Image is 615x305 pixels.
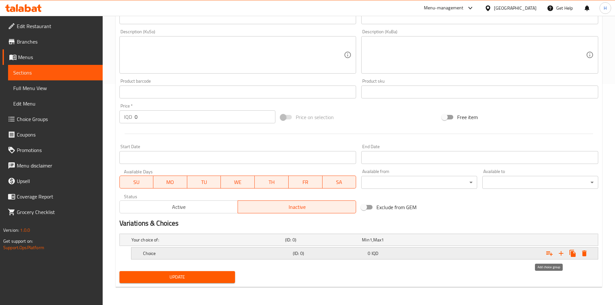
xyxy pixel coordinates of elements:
span: Menus [18,53,97,61]
span: WE [223,178,252,187]
button: Inactive [238,200,356,213]
input: Please enter product sku [361,86,598,98]
div: Menu-management [424,4,464,12]
a: Coverage Report [3,189,103,204]
span: 0 [368,249,370,258]
h5: (ID: 0) [285,237,359,243]
span: Exclude from GEM [376,203,416,211]
span: 1 [370,236,372,244]
span: TH [257,178,286,187]
span: FR [291,178,320,187]
span: Full Menu View [13,84,97,92]
a: Promotions [3,142,103,158]
a: Menus [3,49,103,65]
button: TU [187,176,221,188]
button: Active [119,200,238,213]
a: Edit Restaurant [3,18,103,34]
input: Please enter product barcode [119,86,356,98]
span: Coverage Report [17,193,97,200]
a: Menu disclaimer [3,158,103,173]
span: Inactive [241,202,354,212]
button: SU [119,176,154,188]
span: Min [362,236,369,244]
span: IQD [372,249,378,258]
div: , [362,237,436,243]
span: SU [122,178,151,187]
div: Expand [120,234,598,246]
h2: Variations & Choices [119,219,598,228]
button: Clone new choice [567,248,579,259]
span: Get support on: [3,237,33,245]
h5: (ID: 0) [293,250,365,257]
span: Edit Restaurant [17,22,97,30]
button: SA [323,176,356,188]
span: MO [156,178,185,187]
div: ​ [361,176,477,189]
button: MO [153,176,187,188]
div: [GEOGRAPHIC_DATA] [494,5,537,12]
span: TU [190,178,219,187]
span: Branches [17,38,97,46]
span: Menu disclaimer [17,162,97,169]
a: Branches [3,34,103,49]
a: Coupons [3,127,103,142]
h5: Choice [143,250,290,257]
span: Edit Menu [13,100,97,107]
span: Active [122,202,235,212]
span: SA [325,178,354,187]
button: Update [119,271,235,283]
p: IQD [124,113,132,121]
span: Upsell [17,177,97,185]
span: Choice Groups [17,115,97,123]
span: Max [373,236,381,244]
a: Sections [8,65,103,80]
a: Edit Menu [8,96,103,111]
span: Sections [13,69,97,76]
a: Full Menu View [8,80,103,96]
a: Support.OpsPlatform [3,243,44,252]
div: Expand [131,248,598,259]
button: WE [221,176,255,188]
span: Promotions [17,146,97,154]
span: Update [125,273,230,281]
span: Price on selection [296,113,334,121]
button: TH [255,176,289,188]
input: Please enter price [135,110,276,123]
div: ​ [482,176,598,189]
a: Grocery Checklist [3,204,103,220]
a: Upsell [3,173,103,189]
h5: Your choice of: [131,237,282,243]
span: Free item [457,113,478,121]
span: 1 [381,236,384,244]
span: Version: [3,226,19,234]
span: H [604,5,607,12]
a: Choice Groups [3,111,103,127]
span: Coupons [17,131,97,138]
button: FR [289,176,323,188]
span: 1.0.0 [20,226,30,234]
button: Add new choice [555,248,567,259]
span: Grocery Checklist [17,208,97,216]
button: Delete Choice [579,248,590,259]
